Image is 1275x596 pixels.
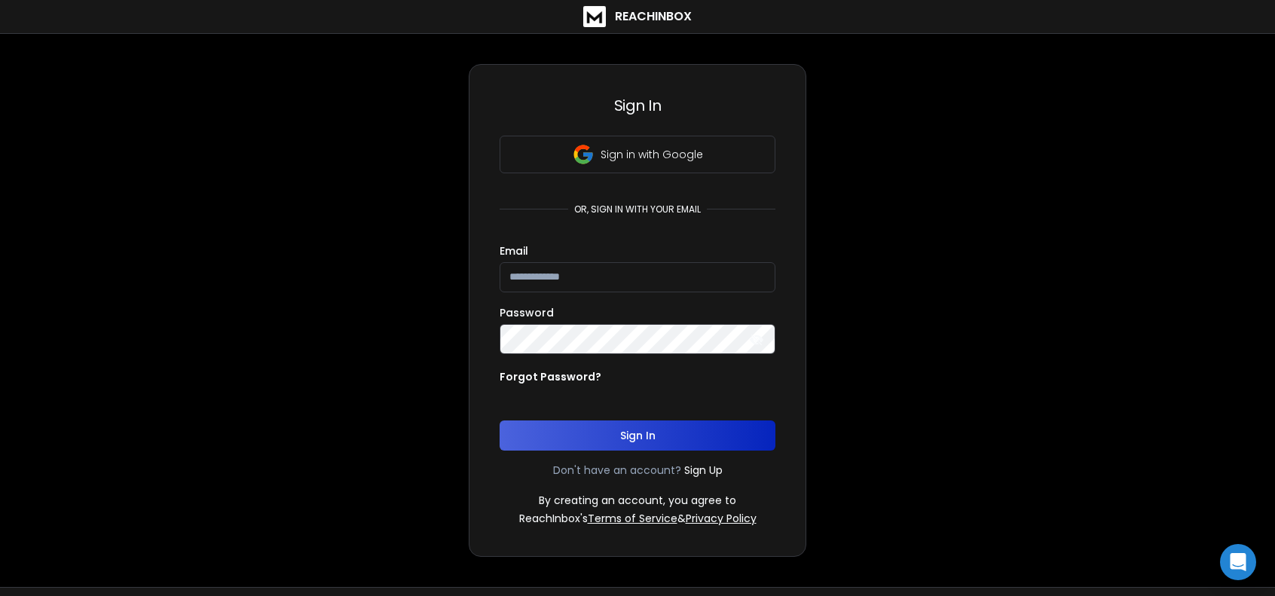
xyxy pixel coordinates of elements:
[500,136,775,173] button: Sign in with Google
[568,203,707,215] p: or, sign in with your email
[519,511,757,526] p: ReachInbox's &
[500,246,528,256] label: Email
[615,8,692,26] h1: ReachInbox
[588,511,677,526] a: Terms of Service
[500,307,554,318] label: Password
[601,147,703,162] p: Sign in with Google
[1220,544,1256,580] div: Open Intercom Messenger
[583,6,692,27] a: ReachInbox
[500,369,601,384] p: Forgot Password?
[583,6,606,27] img: logo
[684,463,723,478] a: Sign Up
[500,95,775,116] h3: Sign In
[539,493,736,508] p: By creating an account, you agree to
[686,511,757,526] a: Privacy Policy
[500,420,775,451] button: Sign In
[553,463,681,478] p: Don't have an account?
